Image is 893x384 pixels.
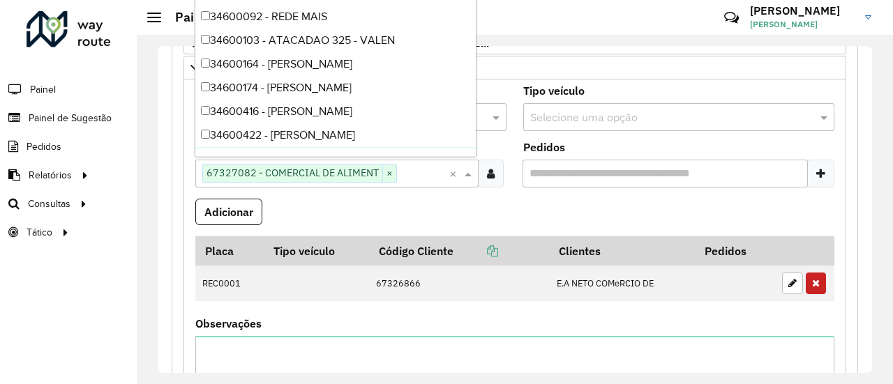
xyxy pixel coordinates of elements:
a: Copiar [453,244,498,258]
div: 34600422 - [PERSON_NAME] [195,123,476,147]
th: Clientes [550,236,696,266]
label: Observações [195,315,262,332]
span: Clear all [449,165,461,182]
th: Pedidos [695,236,774,266]
div: 34600103 - ATACADAO 325 - VALEN [195,29,476,52]
td: 67326866 [369,266,550,302]
span: Painel [30,82,56,97]
span: 67327082 - COMERCIAL DE ALIMENT [203,164,382,181]
th: Placa [195,236,264,266]
h2: Painel de Sugestão - Editar registro [161,10,381,25]
td: E.A NETO COMeRCIO DE [550,266,696,302]
div: 34600092 - REDE MAIS [195,5,476,29]
td: REC0001 [195,266,264,302]
span: Painel de Sugestão [29,111,112,125]
span: Tático [27,225,52,240]
button: Adicionar [195,199,262,225]
label: Tipo veículo [523,82,585,99]
th: Código Cliente [369,236,550,266]
span: × [382,165,396,182]
label: Pedidos [523,139,565,155]
a: Contato Rápido [716,3,746,33]
div: 34600416 - [PERSON_NAME] [195,100,476,123]
div: 34600425 - [PERSON_NAME] [195,147,476,171]
span: Pedidos [27,139,61,154]
h3: [PERSON_NAME] [750,4,855,17]
a: Cliente para Recarga [183,56,846,79]
div: 34600174 - [PERSON_NAME] [195,76,476,100]
span: [PERSON_NAME] [750,18,855,31]
div: 34600164 - [PERSON_NAME] [195,52,476,76]
th: Tipo veículo [264,236,369,266]
span: Consultas [28,197,70,211]
span: Relatórios [29,168,72,183]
